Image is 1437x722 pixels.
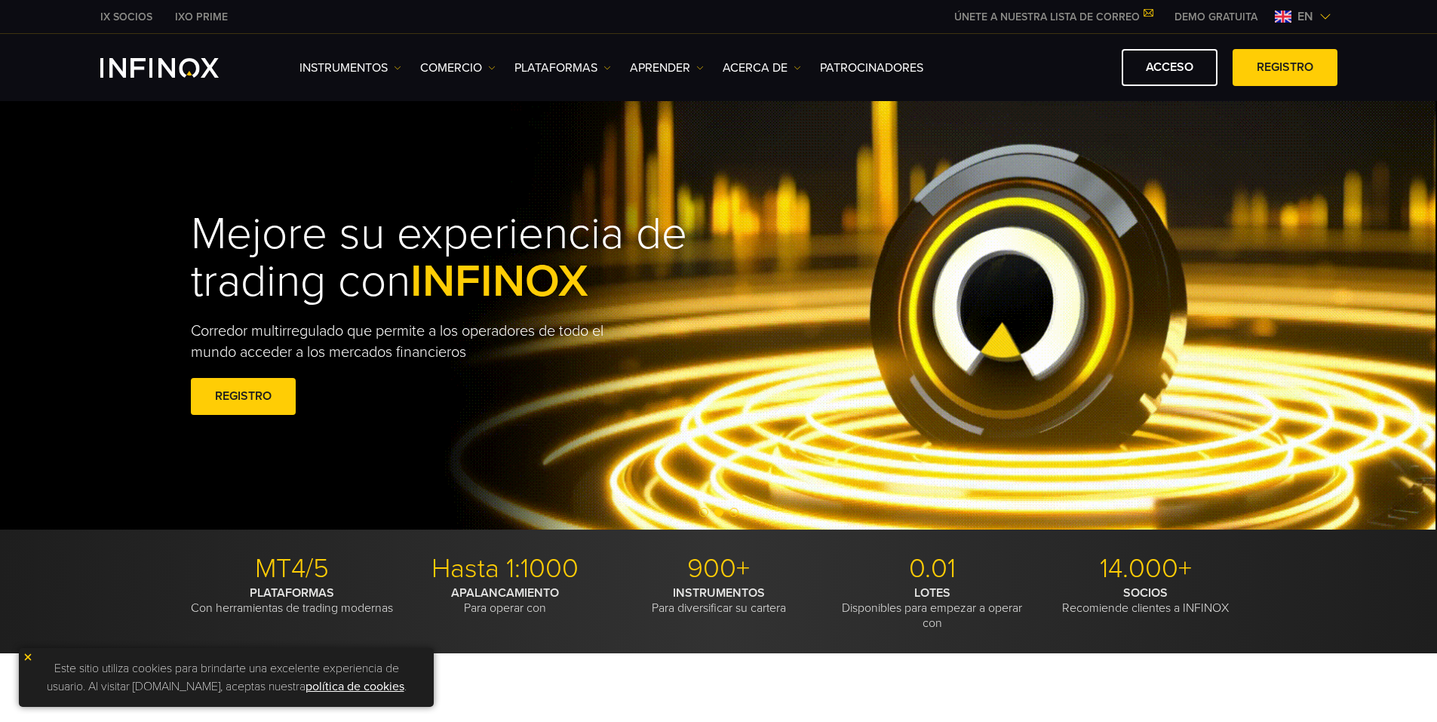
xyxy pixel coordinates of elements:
font: PLATAFORMAS [250,585,334,601]
a: MENÚ INFINOX [1163,9,1269,25]
font: IX SOCIOS [100,11,152,23]
a: ACERCA DE [723,59,801,77]
font: Aprender [630,60,690,75]
a: Logotipo de INFINOX [100,58,254,78]
a: COMERCIO [420,59,496,77]
font: Para operar con [464,601,546,616]
font: APALANCAMIENTO [451,585,559,601]
a: INFINOX [164,9,239,25]
font: REGISTRO [1257,60,1313,75]
font: REGISTRO [215,389,272,404]
font: Instrumentos [299,60,388,75]
a: REGISTRO [1233,49,1337,86]
a: ÚNETE A NUESTRA LISTA DE CORREO [943,11,1163,23]
font: Mejore su experiencia de trading con [191,207,687,309]
font: Corredor multirregulado que permite a los operadores de todo el mundo acceder a los mercados fina... [191,322,603,361]
a: ACCESO [1122,49,1217,86]
font: INSTRUMENTOS [673,585,765,601]
font: PATROCINADORES [820,60,923,75]
font: ÚNETE A NUESTRA LISTA DE CORREO [954,11,1140,23]
font: PLATAFORMAS [514,60,597,75]
font: 0.01 [909,552,956,585]
font: . [404,679,407,694]
font: en [1297,9,1313,24]
a: Aprender [630,59,704,77]
font: Para diversificar su cartera [652,601,786,616]
font: ACERCA DE [723,60,788,75]
font: IXO PRIME [175,11,228,23]
font: 900+ [687,552,750,585]
font: DEMO GRATUITA [1174,11,1257,23]
span: Ir a la diapositiva 1 [699,508,708,517]
font: Este sitio utiliza cookies para brindarte una excelente experiencia de usuario. Al visitar [DOMAI... [47,661,399,694]
font: LOTES [914,585,950,601]
a: PATROCINADORES [820,59,923,77]
a: política de cookies [306,679,404,694]
span: Ir a la diapositiva 2 [714,508,723,517]
font: INFINOX [410,254,588,309]
font: COMERCIO [420,60,482,75]
a: REGISTRO [191,378,296,415]
img: icono de cierre amarillo [23,652,33,662]
font: 14.000+ [1100,552,1192,585]
font: ACCESO [1146,60,1193,75]
span: Ir a la diapositiva 3 [729,508,738,517]
font: Recomiende clientes a INFINOX [1062,601,1229,616]
font: SOCIOS [1123,585,1168,601]
font: Disponibles para empezar a operar con [842,601,1022,631]
a: INFINOX [89,9,164,25]
font: MT4/5 [255,552,329,585]
a: PLATAFORMAS [514,59,611,77]
font: Con herramientas de trading modernas [191,601,393,616]
font: Hasta 1:1000 [431,552,579,585]
a: Instrumentos [299,59,401,77]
